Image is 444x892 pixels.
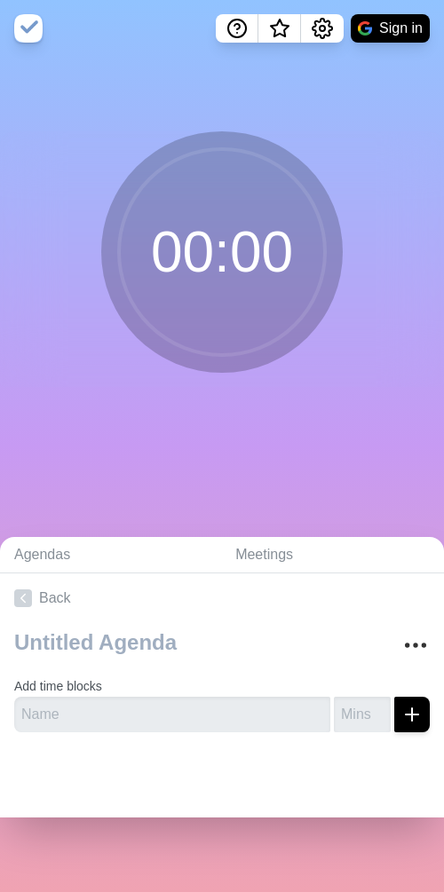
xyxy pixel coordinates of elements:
button: What’s new [258,14,301,43]
a: Meetings [221,537,444,573]
input: Mins [334,697,391,732]
button: Sign in [351,14,430,43]
img: timeblocks logo [14,14,43,43]
label: Add time blocks [14,679,102,693]
button: Settings [301,14,344,43]
img: google logo [358,21,372,36]
button: Help [216,14,258,43]
input: Name [14,697,330,732]
button: More [398,628,433,663]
